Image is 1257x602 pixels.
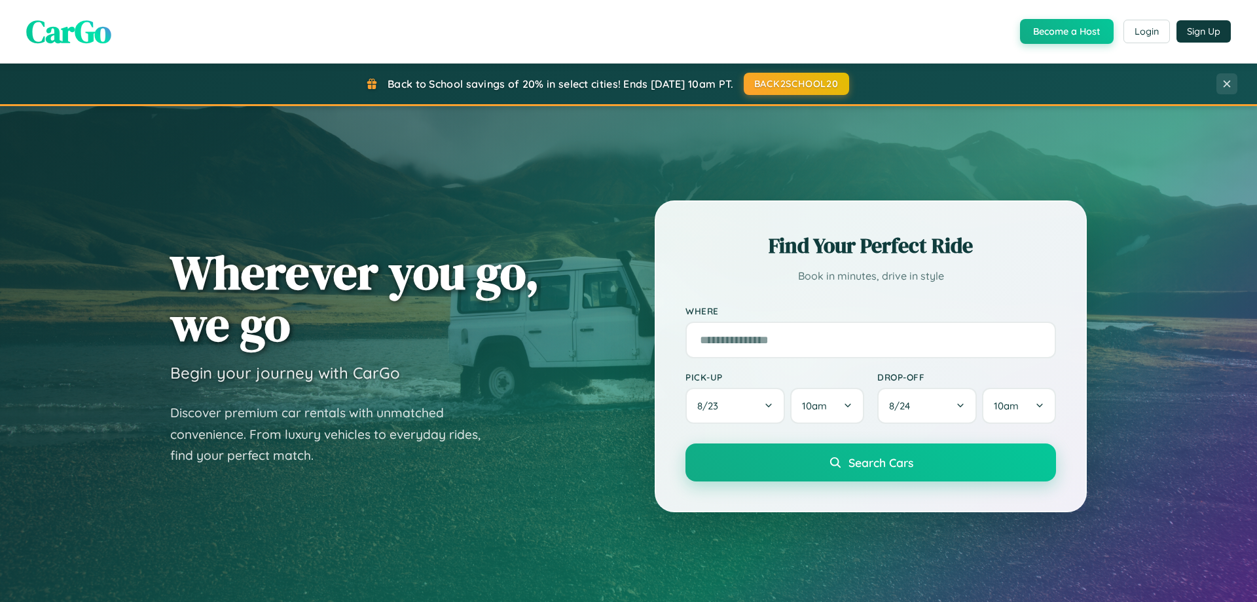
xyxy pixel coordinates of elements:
h2: Find Your Perfect Ride [685,231,1056,260]
button: Sign Up [1176,20,1231,43]
label: Pick-up [685,371,864,383]
span: Search Cars [848,455,913,470]
span: 10am [802,400,827,412]
span: 10am [994,400,1019,412]
button: 8/23 [685,388,785,424]
span: CarGo [26,10,111,53]
button: Login [1123,20,1170,43]
p: Book in minutes, drive in style [685,267,1056,286]
button: Become a Host [1020,19,1114,44]
label: Where [685,305,1056,316]
button: Search Cars [685,443,1056,481]
span: 8 / 23 [697,400,725,412]
button: 10am [982,388,1056,424]
h3: Begin your journey with CarGo [170,363,400,383]
span: 8 / 24 [889,400,917,412]
h1: Wherever you go, we go [170,246,539,350]
label: Drop-off [877,371,1056,383]
button: 8/24 [877,388,977,424]
p: Discover premium car rentals with unmatched convenience. From luxury vehicles to everyday rides, ... [170,402,498,466]
button: BACK2SCHOOL20 [744,73,849,95]
span: Back to School savings of 20% in select cities! Ends [DATE] 10am PT. [388,77,733,90]
button: 10am [790,388,864,424]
